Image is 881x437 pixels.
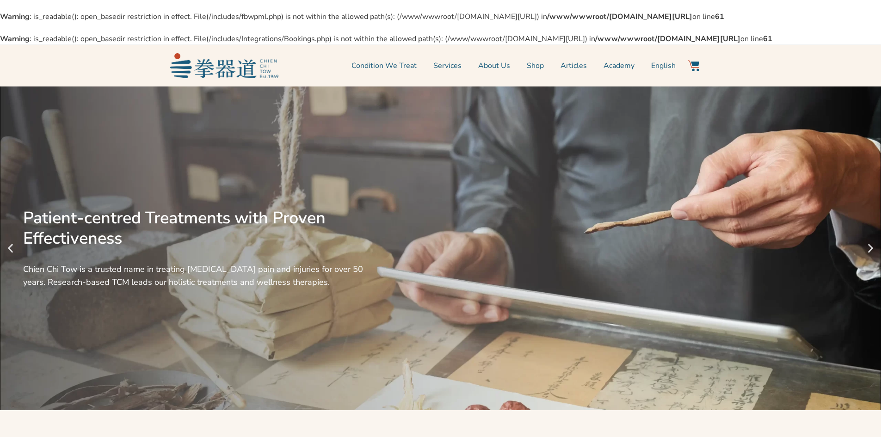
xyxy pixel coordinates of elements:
[5,243,16,254] div: Previous slide
[763,34,772,44] b: 61
[433,54,462,77] a: Services
[351,54,417,77] a: Condition We Treat
[651,60,676,71] span: English
[604,54,635,77] a: Academy
[527,54,544,77] a: Shop
[478,54,510,77] a: About Us
[561,54,587,77] a: Articles
[23,263,365,289] div: Chien Chi Tow is a trusted name in treating [MEDICAL_DATA] pain and injuries for over 50 years. R...
[865,243,876,254] div: Next slide
[688,60,699,71] img: Website Icon-03
[595,34,740,44] b: /www/wwwroot/[DOMAIN_NAME][URL]
[651,54,676,77] a: English
[283,54,676,77] nav: Menu
[23,208,365,249] div: Patient-centred Treatments with Proven Effectiveness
